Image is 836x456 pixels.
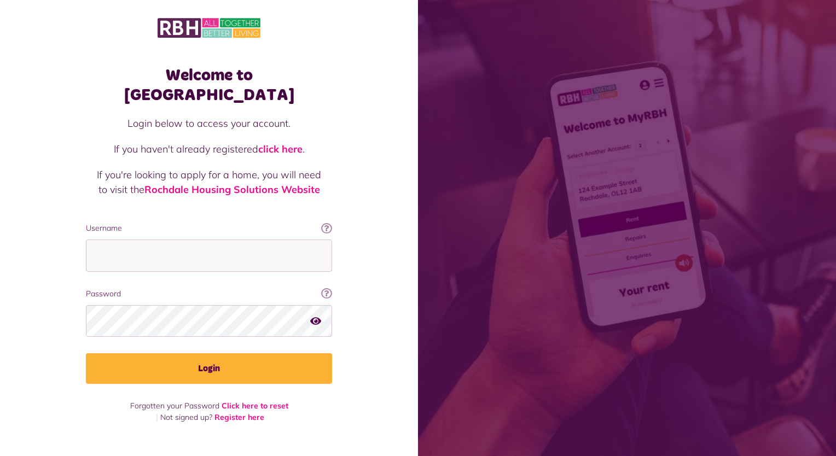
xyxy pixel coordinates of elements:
[86,66,332,105] h1: Welcome to [GEOGRAPHIC_DATA]
[222,401,288,411] a: Click here to reset
[97,116,321,131] p: Login below to access your account.
[144,183,320,196] a: Rochdale Housing Solutions Website
[158,16,260,39] img: MyRBH
[130,401,219,411] span: Forgotten your Password
[160,412,212,422] span: Not signed up?
[86,353,332,384] button: Login
[97,142,321,156] p: If you haven't already registered .
[86,288,332,300] label: Password
[214,412,264,422] a: Register here
[97,167,321,197] p: If you're looking to apply for a home, you will need to visit the
[86,223,332,234] label: Username
[258,143,303,155] a: click here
